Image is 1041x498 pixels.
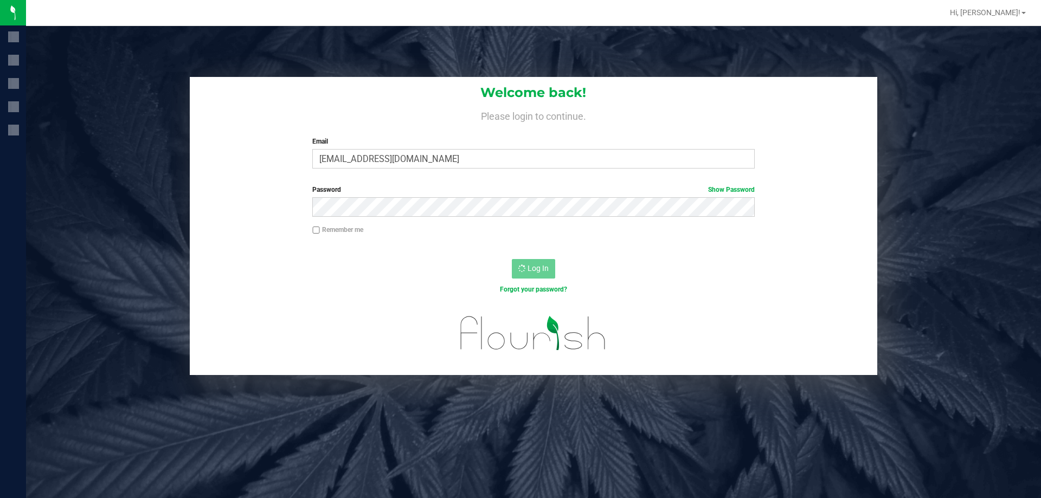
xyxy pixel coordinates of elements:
[190,108,877,121] h4: Please login to continue.
[512,259,555,279] button: Log In
[312,186,341,193] span: Password
[312,225,363,235] label: Remember me
[950,8,1020,17] span: Hi, [PERSON_NAME]!
[500,286,567,293] a: Forgot your password?
[190,86,877,100] h1: Welcome back!
[312,227,320,234] input: Remember me
[312,137,754,146] label: Email
[447,306,619,361] img: flourish_logo.svg
[528,264,549,273] span: Log In
[708,186,755,193] a: Show Password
